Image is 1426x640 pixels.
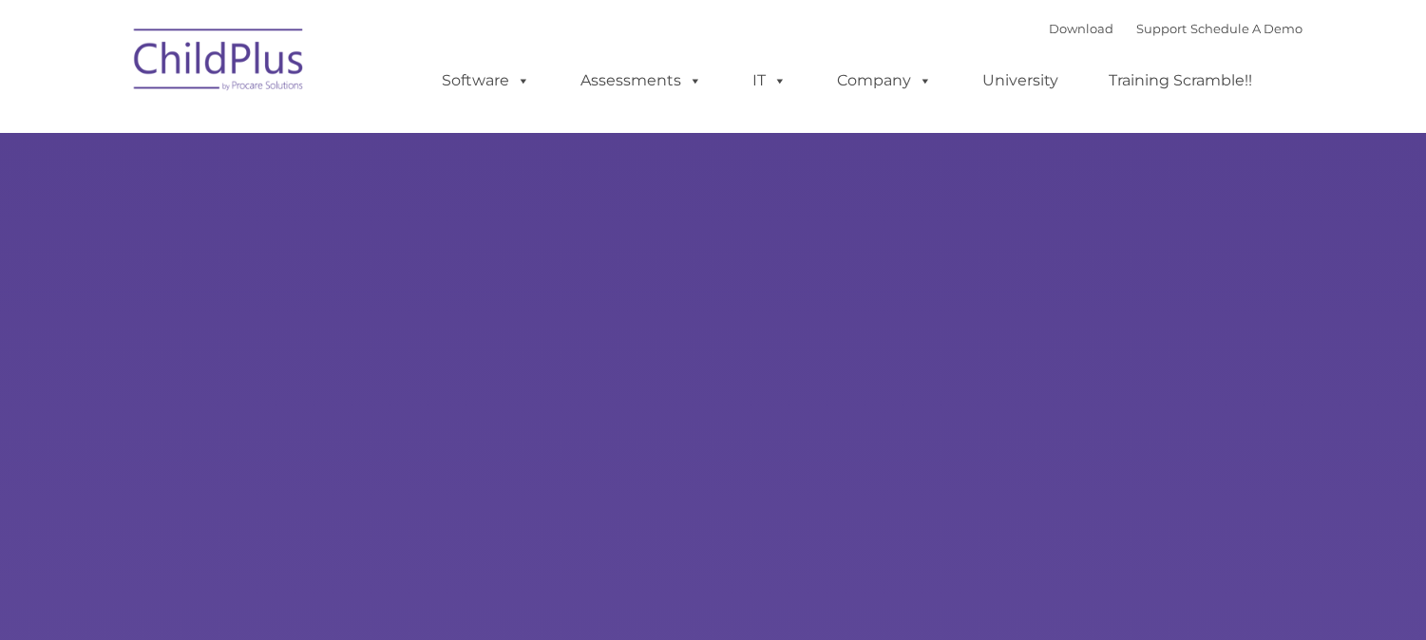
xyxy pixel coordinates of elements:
[1136,21,1187,36] a: Support
[963,62,1077,100] a: University
[1090,62,1271,100] a: Training Scramble!!
[124,15,314,110] img: ChildPlus by Procare Solutions
[733,62,806,100] a: IT
[423,62,549,100] a: Software
[1049,21,1113,36] a: Download
[1049,21,1302,36] font: |
[561,62,721,100] a: Assessments
[1190,21,1302,36] a: Schedule A Demo
[818,62,951,100] a: Company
